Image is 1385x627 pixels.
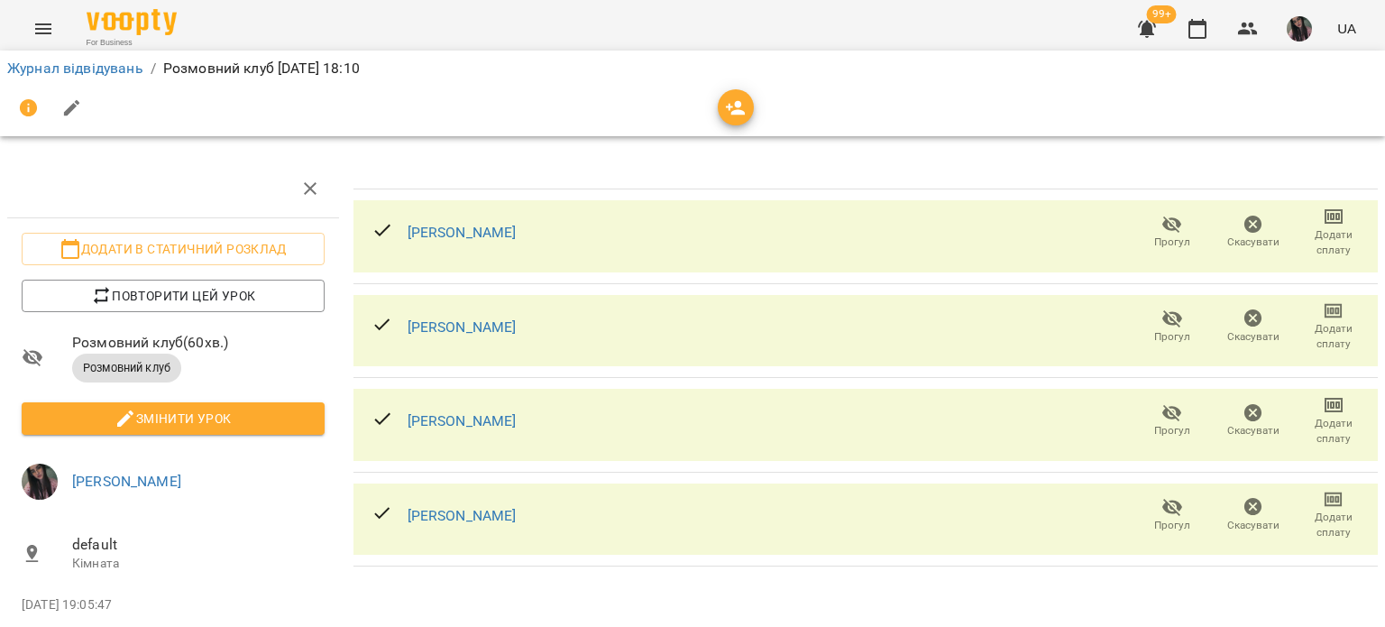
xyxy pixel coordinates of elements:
button: Menu [22,7,65,51]
span: UA [1337,19,1356,38]
button: Скасувати [1213,491,1294,541]
span: default [72,534,325,556]
span: Додати сплату [1304,416,1363,447]
span: Скасувати [1227,235,1280,250]
button: Скасувати [1213,396,1294,447]
a: [PERSON_NAME] [72,473,181,490]
li: / [151,58,156,79]
span: Повторити цей урок [36,285,310,307]
button: Прогул [1132,396,1213,447]
span: Прогул [1154,329,1190,345]
a: [PERSON_NAME] [408,318,517,336]
span: Скасувати [1227,423,1280,438]
span: Прогул [1154,518,1190,533]
span: Прогул [1154,235,1190,250]
p: Розмовний клуб [DATE] 18:10 [163,58,360,79]
button: UA [1330,12,1363,45]
a: [PERSON_NAME] [408,224,517,241]
span: Розмовний клуб [72,360,181,376]
button: Змінити урок [22,402,325,435]
a: [PERSON_NAME] [408,507,517,524]
span: Додати сплату [1304,321,1363,352]
button: Додати сплату [1293,207,1374,258]
a: Журнал відвідувань [7,60,143,77]
p: [DATE] 19:05:47 [22,596,325,614]
img: 56914cf74e87d0f48a8d1ea6ffe70007.jpg [22,464,58,500]
span: For Business [87,37,177,49]
span: Розмовний клуб ( 60 хв. ) [72,332,325,354]
nav: breadcrumb [7,58,1378,79]
img: 56914cf74e87d0f48a8d1ea6ffe70007.jpg [1287,16,1312,41]
button: Повторити цей урок [22,280,325,312]
img: Voopty Logo [87,9,177,35]
button: Прогул [1132,491,1213,541]
button: Додати сплату [1293,396,1374,447]
button: Скасувати [1213,301,1294,352]
button: Прогул [1132,207,1213,258]
span: Додати сплату [1304,510,1363,540]
p: Кімната [72,555,325,573]
span: 99+ [1147,5,1177,23]
span: Додати в статичний розклад [36,238,310,260]
button: Додати в статичний розклад [22,233,325,265]
span: Скасувати [1227,518,1280,533]
span: Додати сплату [1304,227,1363,258]
span: Змінити урок [36,408,310,429]
button: Прогул [1132,301,1213,352]
button: Додати сплату [1293,491,1374,541]
span: Скасувати [1227,329,1280,345]
button: Додати сплату [1293,301,1374,352]
button: Скасувати [1213,207,1294,258]
span: Прогул [1154,423,1190,438]
a: [PERSON_NAME] [408,412,517,429]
